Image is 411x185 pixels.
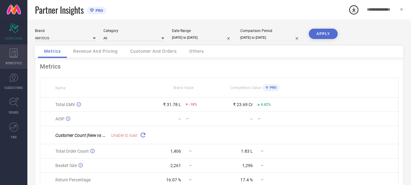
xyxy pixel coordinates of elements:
span: Competitors Value [230,86,261,90]
span: — [189,178,192,182]
div: 17.4 % [240,177,253,182]
span: WORKSPACE [5,61,22,65]
div: — [250,116,253,121]
span: SUGGESTIONS [5,85,23,90]
div: — [178,116,181,121]
span: Total GMV [55,102,75,107]
input: Select date range [172,34,233,41]
span: Name [55,86,65,90]
span: SCORECARDS [5,36,23,41]
div: Brand [35,29,96,33]
span: PRO [94,8,103,13]
span: Metrics [44,49,61,54]
div: — [258,117,291,121]
button: APPLY [309,29,338,39]
span: Customer Count (New vs Repeat) [55,132,116,138]
span: -18% [189,102,197,107]
div: Category [103,29,164,33]
div: 2,261 [170,163,181,168]
span: — [261,178,263,182]
span: Return Percentage [55,177,91,182]
span: — [189,149,192,153]
span: Others [189,49,204,54]
span: — [189,163,192,168]
span: PRO [268,86,277,90]
span: Brand Value [173,86,193,90]
div: — [186,117,219,121]
span: Basket Size [55,163,77,168]
span: 4.42% [261,102,271,107]
span: Customer And Orders [130,49,177,54]
span: AISP [55,116,64,121]
span: Partner Insights [35,4,84,16]
div: Comparison Period [240,29,301,33]
div: Date Range [172,29,233,33]
span: — [261,149,263,153]
div: ₹ 23.69 Cr [233,102,253,107]
div: Reload "Customer Count (New vs Repeat) " [139,131,147,139]
div: Metrics [40,63,399,70]
span: Total Order Count [55,149,89,154]
span: Revenue And Pricing [73,49,118,54]
input: Select comparison period [240,34,301,41]
div: 1,406 [170,149,181,154]
div: 1.83 L [241,149,253,154]
span: TRENDS [9,110,19,115]
span: — [261,163,263,168]
div: 16.07 % [166,177,181,182]
div: ₹ 31.78 L [163,102,181,107]
div: Open download list [348,4,359,15]
span: FWD [11,135,17,139]
div: 1,296 [242,163,253,168]
span: Unable to load [111,133,137,138]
